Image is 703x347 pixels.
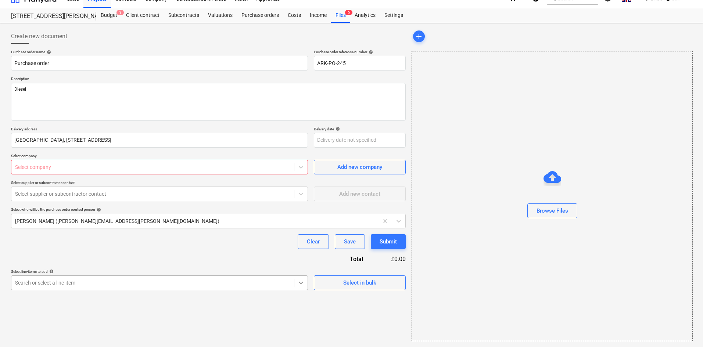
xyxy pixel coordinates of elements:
a: Subcontracts [164,8,204,23]
textarea: Diesel [11,83,406,121]
span: Create new document [11,32,67,41]
div: Clear [307,237,320,246]
p: Description [11,76,406,83]
p: Select company [11,153,308,160]
p: Delivery address [11,127,308,133]
div: Purchase order name [11,50,308,54]
div: £0.00 [375,255,406,263]
span: add [415,32,423,41]
div: Files [331,8,350,23]
span: help [334,127,340,131]
input: Document name [11,56,308,71]
input: Delivery date not specified [314,133,406,148]
input: Reference number [314,56,406,71]
button: Clear [298,234,329,249]
span: help [45,50,51,54]
div: Delivery date [314,127,406,131]
div: Submit [380,237,397,246]
div: Select who will be the purchase order contact person [11,207,406,212]
a: Analytics [350,8,380,23]
a: Income [305,8,331,23]
div: Save [344,237,356,246]
div: Select line-items to add [11,269,308,274]
div: Add new company [337,162,382,172]
a: Settings [380,8,408,23]
span: help [367,50,373,54]
button: Save [335,234,365,249]
div: Browse Files [412,51,693,341]
a: Client contract [122,8,164,23]
iframe: Chat Widget [666,312,703,347]
span: 3 [116,10,124,15]
a: Costs [283,8,305,23]
div: Total [310,255,375,263]
button: Add new company [314,160,406,174]
input: Delivery address [11,133,308,148]
a: Purchase orders [237,8,283,23]
div: [STREET_ADDRESS][PERSON_NAME] [11,12,87,20]
a: Valuations [204,8,237,23]
button: Select in bulk [314,275,406,290]
div: Purchase order reference number [314,50,406,54]
a: Files5 [331,8,350,23]
p: Select supplier or subcontractor contact [11,180,308,187]
span: 5 [345,10,352,15]
span: help [48,269,54,274]
div: Browse Files [537,206,568,216]
button: Browse Files [527,203,577,218]
span: help [95,207,101,212]
button: Submit [371,234,406,249]
div: Budget [96,8,122,23]
a: Budget3 [96,8,122,23]
div: Select in bulk [343,278,376,288]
